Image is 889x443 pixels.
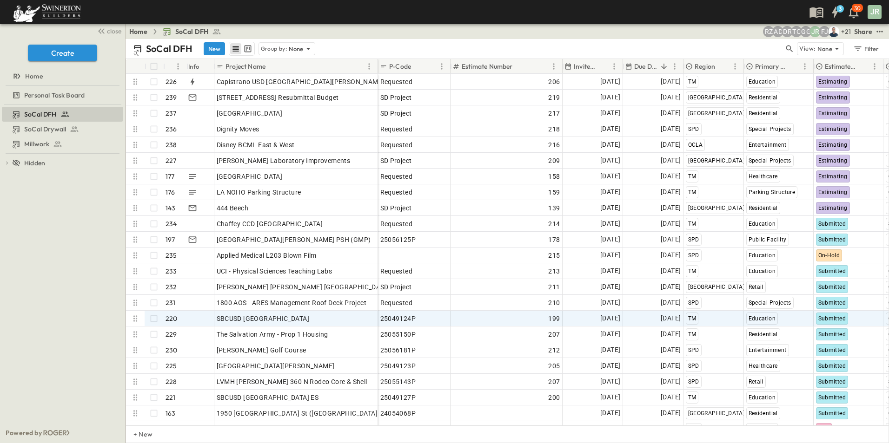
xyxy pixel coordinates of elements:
span: [DATE] [661,281,681,292]
span: Disney BCML East & West [217,140,295,150]
a: Home [129,27,147,36]
span: Hidden [24,158,45,168]
span: 215 [548,251,560,260]
span: [DATE] [600,423,620,434]
span: [GEOGRAPHIC_DATA] [688,157,745,164]
span: Estimating [818,157,848,164]
span: [DATE] [600,345,620,355]
p: Estimate Number [462,62,513,71]
span: [DATE] [661,423,681,434]
span: SBVC - Career Pathways 2 [217,424,297,434]
a: Personal Task Board [2,89,121,102]
button: Menu [730,61,741,72]
span: [DATE] [600,139,620,150]
span: Residential [749,205,778,211]
button: Sort [859,61,869,72]
span: Estimating [818,142,848,148]
span: Education [749,221,776,227]
span: [DATE] [600,297,620,308]
span: [DATE] [661,392,681,403]
div: Info [186,59,214,74]
p: 227 [166,156,177,165]
span: 209 [548,156,560,165]
p: 239 [166,93,177,102]
span: [GEOGRAPHIC_DATA] [217,172,283,181]
span: Estimating [818,126,848,132]
span: Residential [749,110,778,117]
span: [DATE] [600,313,620,324]
button: test [874,26,885,37]
span: Requested [380,188,413,197]
span: 214 [548,219,560,228]
span: SD Project [380,109,412,118]
div: Francisco J. Sanchez (frsanchez@swinerton.com) [819,26,830,37]
span: SPD [688,300,699,306]
span: Requested [380,219,413,228]
span: 210 [548,298,560,307]
button: Sort [789,61,799,72]
span: SD Project [380,203,412,213]
button: Sort [717,61,727,72]
p: 220 [166,314,178,323]
a: SoCal DFH [162,27,222,36]
p: P-Code [389,62,411,71]
span: Retail [749,284,763,290]
span: [DATE] [661,345,681,355]
span: Submitted [818,410,846,417]
span: 212 [548,345,560,355]
span: [DATE] [661,297,681,308]
span: 206 [548,77,560,86]
span: UCI - Physical Sciences Teaching Labs [217,267,332,276]
button: Menu [869,61,880,72]
span: 207 [548,377,560,386]
span: 25049124P [380,314,416,323]
span: Residential [749,94,778,101]
span: [DATE] [661,92,681,103]
span: Requested [380,77,413,86]
button: Sort [659,61,669,72]
span: SD Project [380,156,412,165]
span: Education [749,252,776,259]
span: [PERSON_NAME] [PERSON_NAME] [GEOGRAPHIC_DATA] [217,282,390,292]
p: 230 [166,345,178,355]
span: 25056125P [380,235,416,244]
div: Alyssa De Robertis (aderoberti@swinerton.com) [772,26,783,37]
span: [DATE] [661,202,681,213]
span: 218 [548,124,560,134]
p: 238 [166,140,177,150]
span: 219 [548,93,560,102]
div: table view [229,42,255,56]
p: 233 [166,267,177,276]
span: Requested [380,124,413,134]
span: Public Facility [749,236,787,243]
p: + 21 [841,27,850,36]
span: [DATE] [661,218,681,229]
span: [DATE] [661,124,681,134]
p: Group by: [261,44,287,53]
p: 225 [166,361,177,371]
span: [DATE] [600,266,620,276]
span: 25049127P [380,393,416,402]
p: 229 [166,330,177,339]
span: Requested [380,298,413,307]
span: Submitted [818,284,846,290]
span: TM [688,315,697,322]
span: 25049123P [380,361,416,371]
span: [DATE] [600,171,620,182]
span: SPD [688,236,699,243]
span: [DATE] [661,155,681,166]
div: Info [188,53,199,79]
span: Estimating [818,94,848,101]
span: 178 [548,235,560,244]
p: 232 [166,282,177,292]
span: Dignity Moves [217,124,259,134]
span: Estimating [818,78,848,85]
a: SoCal DFH [2,108,121,121]
span: [GEOGRAPHIC_DATA] [217,109,283,118]
span: [GEOGRAPHIC_DATA] [688,410,745,417]
div: Travis Osterloh (travis.osterloh@swinerton.com) [791,26,802,37]
p: 235 [166,251,177,260]
span: 1800 AOS - ARES Management Roof Deck Project [217,298,367,307]
span: Retail [749,378,763,385]
span: Millwork [24,139,49,149]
